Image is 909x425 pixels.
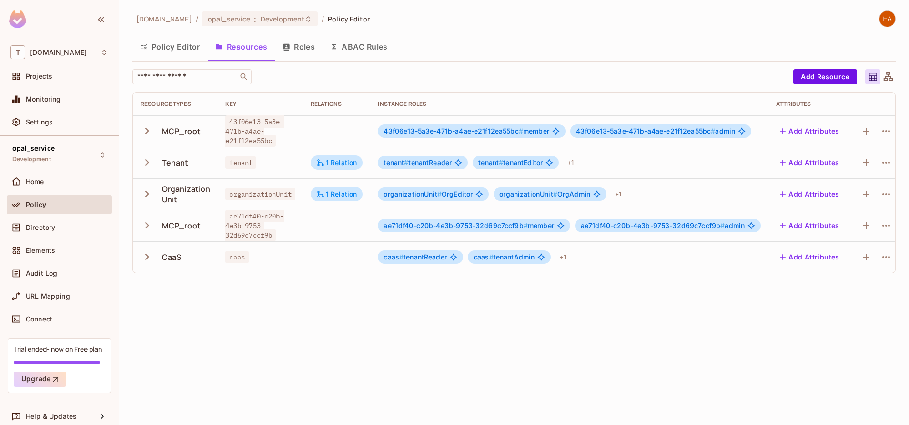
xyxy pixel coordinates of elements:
[132,35,208,59] button: Policy Editor
[384,190,442,198] span: organizationUnit
[499,190,590,198] span: OrgAdmin
[141,100,210,108] div: Resource Types
[26,224,55,231] span: Directory
[378,100,761,108] div: Instance roles
[399,253,404,261] span: #
[564,155,577,170] div: + 1
[384,159,452,166] span: tenantReader
[720,221,725,229] span: #
[328,14,370,23] span: Policy Editor
[26,73,52,80] span: Projects
[879,11,895,27] img: harani.arumalla1@t-mobile.com
[384,127,523,135] span: 43f06e13-5a3e-471b-a4ae-e21f12ea55bc
[225,100,295,108] div: Key
[776,249,843,265] button: Add Attributes
[162,126,201,136] div: MCP_root
[384,158,408,166] span: tenant
[14,344,102,353] div: Trial ended- now on Free plan
[555,249,569,265] div: + 1
[162,220,201,231] div: MCP_root
[26,315,52,323] span: Connect
[225,115,283,147] span: 43f06e13-5a3e-471b-a4ae-e21f12ea55bc
[474,253,494,261] span: caas
[384,190,473,198] span: OrgEditor
[316,158,357,167] div: 1 Relation
[225,210,283,241] span: ae71df40-c20b-4e3b-9753-32d69c7ccf9b
[225,156,256,169] span: tenant
[162,184,211,205] div: Organization Unit
[776,187,843,202] button: Add Attributes
[275,35,323,59] button: Roles
[793,69,857,84] button: Add Resource
[196,14,198,23] li: /
[253,15,257,23] span: :
[553,190,557,198] span: #
[10,45,25,59] span: T
[524,221,528,229] span: #
[30,49,87,56] span: Workspace: t-mobile.com
[776,155,843,170] button: Add Attributes
[311,100,363,108] div: Relations
[9,10,26,28] img: SReyMgAAAABJRU5ErkJggg==
[136,14,192,23] span: the active workspace
[26,118,53,126] span: Settings
[576,127,716,135] span: 43f06e13-5a3e-471b-a4ae-e21f12ea55bc
[26,201,46,208] span: Policy
[384,253,447,261] span: tenantReader
[26,270,57,277] span: Audit Log
[474,253,535,261] span: tenantAdmin
[384,127,549,135] span: member
[225,188,295,200] span: organizationUnit
[499,158,503,166] span: #
[576,127,735,135] span: admin
[26,95,61,103] span: Monitoring
[12,155,51,163] span: Development
[776,124,843,139] button: Add Attributes
[14,372,66,387] button: Upgrade
[323,35,395,59] button: ABAC Rules
[437,190,442,198] span: #
[316,190,357,198] div: 1 Relation
[499,190,557,198] span: organizationUnit
[384,221,528,229] span: ae71df40-c20b-4e3b-9753-32d69c7ccf9b
[162,252,182,262] div: CaaS
[581,221,725,229] span: ae71df40-c20b-4e3b-9753-32d69c7ccf9b
[322,14,324,23] li: /
[776,100,843,108] div: Attributes
[776,218,843,233] button: Add Attributes
[489,253,494,261] span: #
[478,159,543,166] span: tenantEditor
[26,413,77,420] span: Help & Updates
[26,292,70,300] span: URL Mapping
[711,127,715,135] span: #
[261,14,304,23] span: Development
[384,253,404,261] span: caas
[519,127,523,135] span: #
[384,222,554,229] span: member
[404,158,408,166] span: #
[26,178,44,186] span: Home
[208,35,275,59] button: Resources
[581,222,745,229] span: admin
[611,187,625,202] div: + 1
[162,157,189,168] div: Tenant
[225,251,249,263] span: caas
[478,158,503,166] span: tenant
[26,247,55,254] span: Elements
[208,14,251,23] span: opal_service
[12,145,55,152] span: opal_service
